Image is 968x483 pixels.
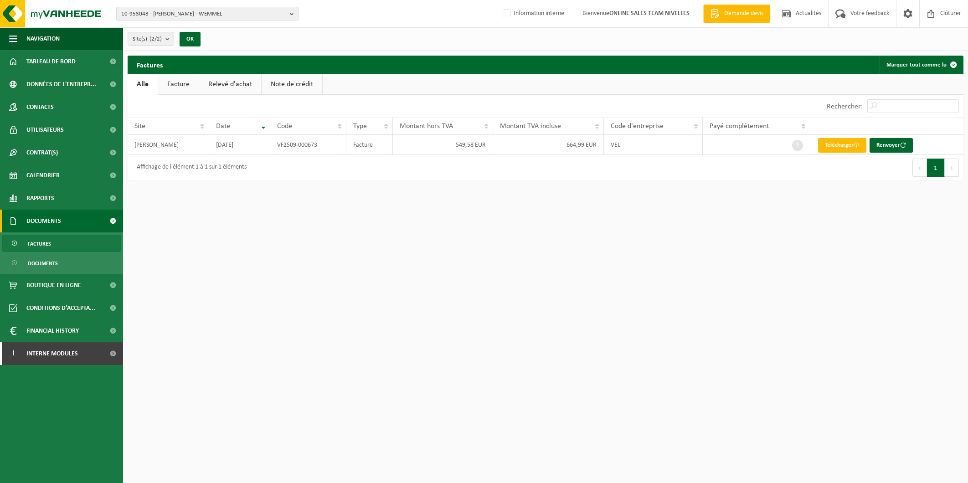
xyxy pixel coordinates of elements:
[180,32,201,46] button: OK
[493,135,604,155] td: 664,99 EUR
[26,118,64,141] span: Utilisateurs
[128,32,174,46] button: Site(s)(2/2)
[400,123,453,130] span: Montant hors TVA
[158,74,199,95] a: Facture
[26,96,54,118] span: Contacts
[353,123,367,130] span: Type
[2,254,121,272] a: Documents
[128,135,209,155] td: [PERSON_NAME]
[609,10,690,17] strong: ONLINE SALES TEAM NIVELLES
[26,50,76,73] span: Tableau de bord
[2,235,121,252] a: Factures
[209,135,270,155] td: [DATE]
[216,123,230,130] span: Date
[132,159,247,176] div: Affichage de l'élément 1 à 1 sur 1 éléments
[134,123,145,130] span: Site
[818,138,866,153] a: Télécharger
[870,138,913,153] button: Renvoyer
[270,135,346,155] td: VF2509-000673
[393,135,493,155] td: 549,58 EUR
[28,235,51,252] span: Factures
[26,210,61,232] span: Documents
[26,164,60,187] span: Calendrier
[26,319,79,342] span: Financial History
[199,74,261,95] a: Relevé d'achat
[26,187,54,210] span: Rapports
[133,32,162,46] span: Site(s)
[927,159,945,177] button: 1
[116,7,299,21] button: 10-953048 - [PERSON_NAME] - WEMMEL
[121,7,286,21] span: 10-953048 - [PERSON_NAME] - WEMMEL
[128,74,158,95] a: Alle
[879,56,963,74] button: Marquer tout comme lu
[26,274,81,297] span: Boutique en ligne
[26,342,78,365] span: Interne modules
[26,73,96,96] span: Données de l'entrepr...
[604,135,703,155] td: VEL
[262,74,322,95] a: Note de crédit
[28,255,58,272] span: Documents
[128,56,172,73] h2: Factures
[277,123,292,130] span: Code
[26,297,95,319] span: Conditions d'accepta...
[722,9,766,18] span: Demande devis
[611,123,664,130] span: Code d'entreprise
[945,159,959,177] button: Next
[710,123,769,130] span: Payé complètement
[26,27,60,50] span: Navigation
[501,7,564,21] label: Information interne
[703,5,770,23] a: Demande devis
[346,135,393,155] td: Facture
[149,36,162,42] count: (2/2)
[26,141,58,164] span: Contrat(s)
[827,103,863,110] label: Rechercher:
[912,159,927,177] button: Previous
[9,342,17,365] span: I
[500,123,561,130] span: Montant TVA incluse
